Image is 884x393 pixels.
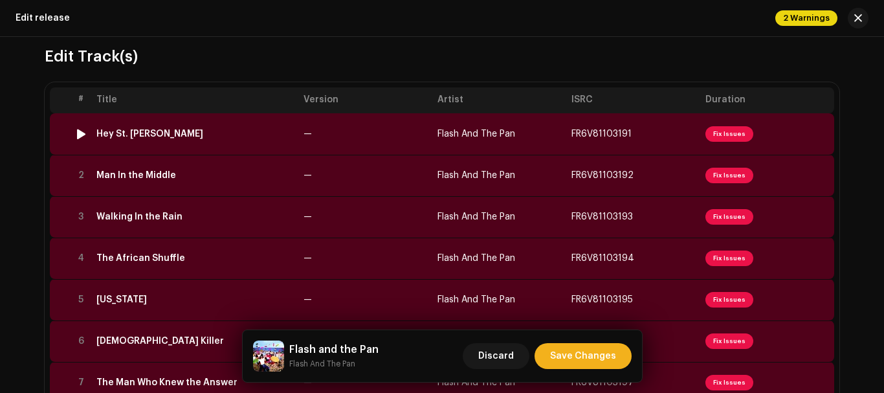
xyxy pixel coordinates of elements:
span: Discard [478,343,514,369]
span: Fix Issues [705,126,753,142]
span: FR6V81103192 [571,171,634,180]
span: FR6V81103194 [571,254,634,263]
span: FR6V81103197 [571,378,634,387]
span: — [304,254,312,263]
span: Fix Issues [705,375,753,390]
span: Fix Issues [705,333,753,349]
span: — [304,212,312,221]
span: FR6V81103193 [571,212,633,221]
div: The Man Who Knew the Answer [96,377,238,388]
span: — [304,378,312,387]
span: Fix Issues [705,209,753,225]
th: Artist [432,87,566,113]
span: Save Changes [550,343,616,369]
h5: Flash and the Pan [289,342,379,357]
th: Title [91,87,298,113]
span: Flash And The Pan [437,129,515,139]
h3: Edit Track(s) [45,46,839,67]
th: ISRC [566,87,700,113]
span: Fix Issues [705,292,753,308]
span: Fix Issues [705,251,753,266]
span: — [304,171,312,180]
span: Flash And The Pan [437,171,515,180]
img: d5d24d65-0b3d-45f4-814b-f547b330a3bc [253,341,284,372]
div: Hey St. Peter [96,129,203,139]
span: — [304,129,312,139]
th: Duration [700,87,834,113]
span: FR6V81103191 [571,129,632,139]
span: — [304,295,312,304]
th: Version [298,87,432,113]
div: Lady Killer [96,336,224,346]
span: Flash And The Pan [437,212,515,221]
button: Save Changes [535,343,632,369]
small: Flash and the Pan [289,357,379,370]
span: Flash And The Pan [437,378,515,387]
button: Discard [463,343,529,369]
span: Fix Issues [705,168,753,183]
span: Flash And The Pan [437,254,515,263]
span: Flash And The Pan [437,295,515,304]
span: FR6V81103195 [571,295,633,304]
